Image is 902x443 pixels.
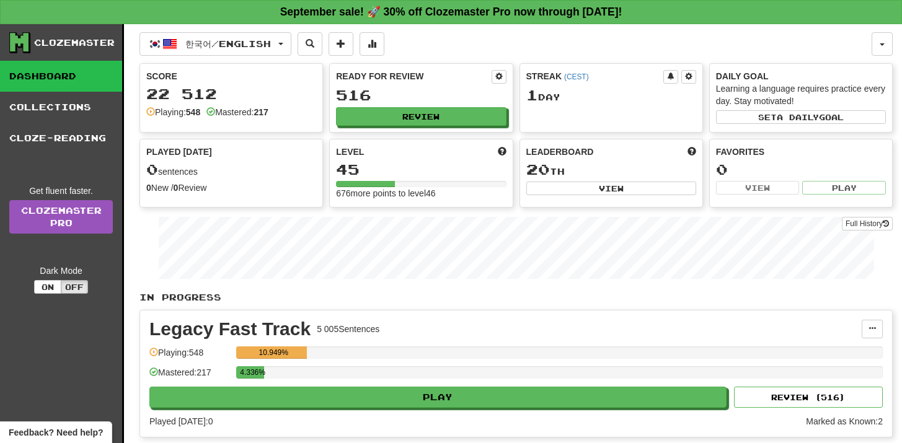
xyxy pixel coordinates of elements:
[298,32,322,56] button: Search sentences
[526,182,696,195] button: View
[149,366,230,387] div: Mastered: 217
[806,415,883,428] div: Marked as Known: 2
[336,162,506,177] div: 45
[336,87,506,103] div: 516
[688,146,696,158] span: This week in points, UTC
[317,323,379,335] div: 5 005 Sentences
[254,107,268,117] strong: 217
[526,162,696,178] div: th
[329,32,353,56] button: Add sentence to collection
[34,37,115,49] div: Clozemaster
[149,320,311,338] div: Legacy Fast Track
[777,113,819,121] span: a daily
[139,291,893,304] p: In Progress
[149,346,230,367] div: Playing: 548
[360,32,384,56] button: More stats
[9,185,113,197] div: Get fluent faster.
[336,70,491,82] div: Ready for Review
[564,72,589,81] a: (CEST)
[9,200,113,234] a: ClozemasterPro
[802,181,886,195] button: Play
[280,6,622,18] strong: September sale! 🚀 30% off Clozemaster Pro now through [DATE]!
[716,181,800,195] button: View
[336,107,506,126] button: Review
[716,146,886,158] div: Favorites
[526,86,538,103] span: 1
[526,160,550,178] span: 20
[149,416,213,426] span: Played [DATE]: 0
[139,32,291,56] button: 한국어/English
[498,146,506,158] span: Score more points to level up
[146,183,151,193] strong: 0
[526,87,696,103] div: Day
[240,346,307,359] div: 10.949%
[336,187,506,200] div: 676 more points to level 46
[149,387,727,408] button: Play
[61,280,88,294] button: Off
[716,162,886,177] div: 0
[146,162,316,178] div: sentences
[716,70,886,82] div: Daily Goal
[9,265,113,277] div: Dark Mode
[336,146,364,158] span: Level
[146,70,316,82] div: Score
[9,426,103,439] span: Open feedback widget
[716,110,886,124] button: Seta dailygoal
[240,366,264,379] div: 4.336%
[174,183,179,193] strong: 0
[146,182,316,194] div: New / Review
[34,280,61,294] button: On
[146,160,158,178] span: 0
[734,387,883,408] button: Review (516)
[186,107,200,117] strong: 548
[146,146,212,158] span: Played [DATE]
[842,217,893,230] button: Full History
[146,86,316,102] div: 22 512
[526,146,594,158] span: Leaderboard
[185,38,271,49] span: 한국어 / English
[526,70,663,82] div: Streak
[206,106,268,118] div: Mastered:
[716,82,886,107] div: Learning a language requires practice every day. Stay motivated!
[146,106,200,118] div: Playing:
